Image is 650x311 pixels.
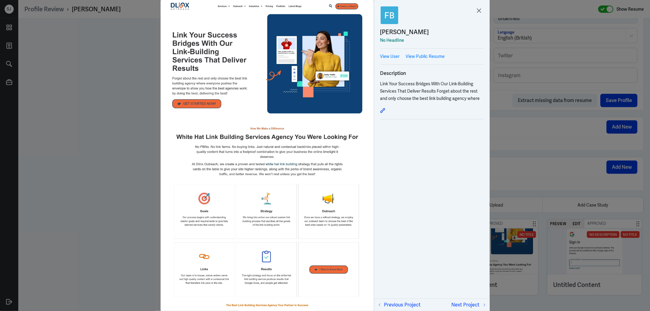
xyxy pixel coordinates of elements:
a: [PERSON_NAME] [380,27,484,37]
a: View Public Resume [406,53,445,60]
div: [PERSON_NAME] [380,27,429,37]
div: Link Your Success Bridges With Our Link-Building Services That Deliver Results Forget about the r... [380,80,484,102]
a: View User [380,53,400,60]
img: Fatima Batool [380,6,399,24]
button: Next Project [452,301,487,309]
div: No Headline [380,37,484,44]
button: Previous Project [377,301,421,309]
h3: Description [380,69,484,78]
